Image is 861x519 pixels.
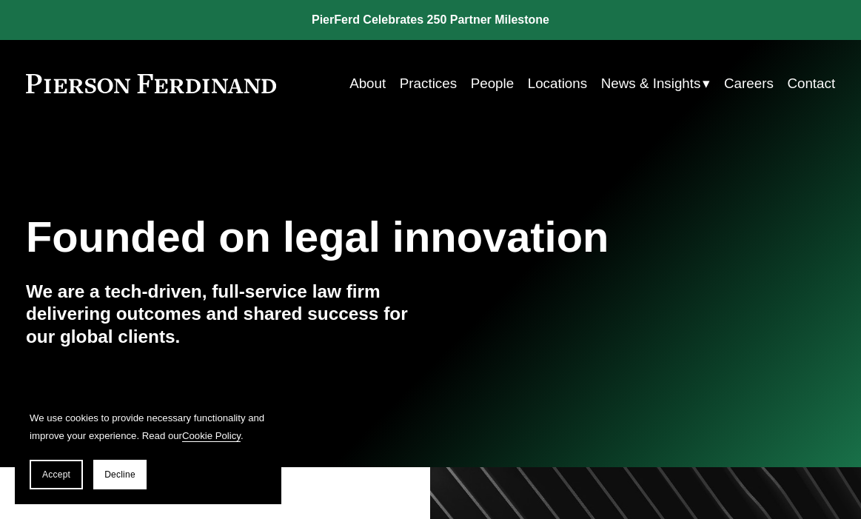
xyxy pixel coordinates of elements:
section: Cookie banner [15,395,281,504]
span: Decline [104,469,135,480]
span: News & Insights [601,71,701,96]
span: Accept [42,469,70,480]
h1: Founded on legal innovation [26,212,700,261]
a: Cookie Policy [182,430,241,441]
a: Practices [400,70,457,98]
a: Locations [528,70,587,98]
button: Decline [93,460,147,489]
h4: We are a tech-driven, full-service law firm delivering outcomes and shared success for our global... [26,281,431,349]
a: About [349,70,386,98]
a: folder dropdown [601,70,711,98]
a: People [471,70,514,98]
p: We use cookies to provide necessary functionality and improve your experience. Read our . [30,409,267,445]
a: Contact [787,70,835,98]
a: Careers [724,70,774,98]
button: Accept [30,460,83,489]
